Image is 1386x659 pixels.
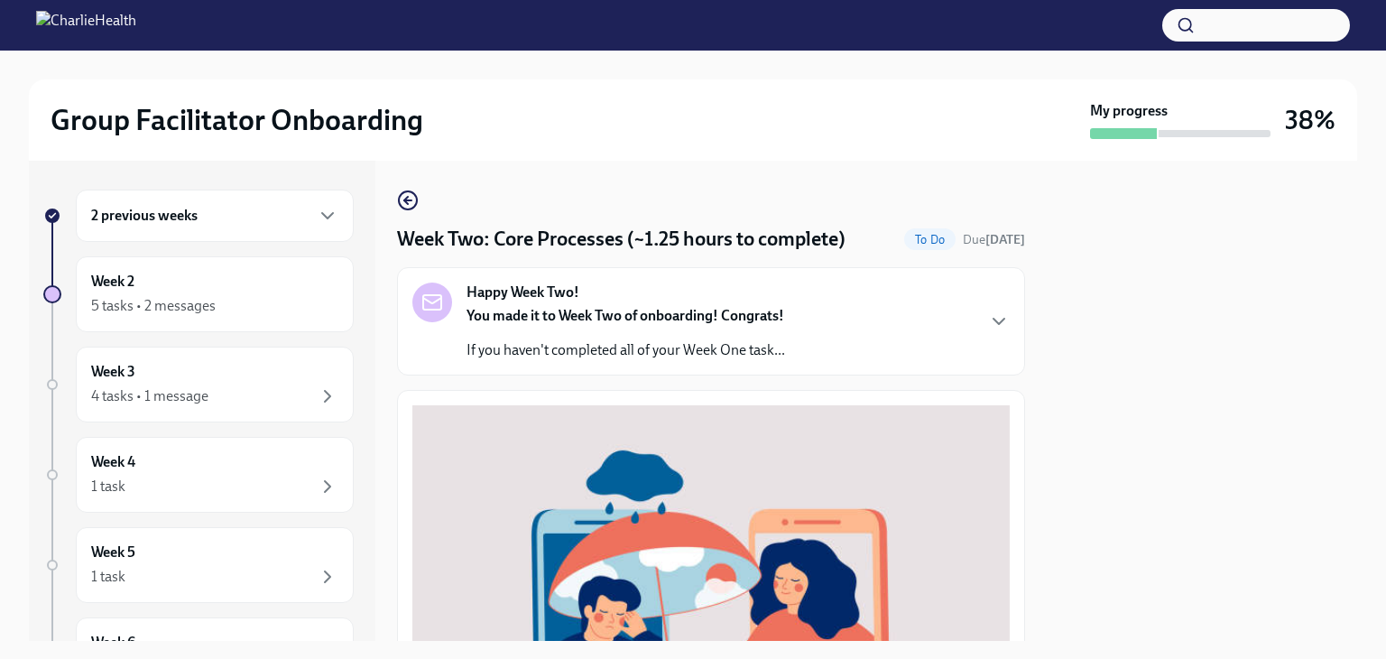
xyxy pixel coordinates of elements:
div: 5 tasks • 2 messages [91,296,216,316]
img: CharlieHealth [36,11,136,40]
h6: Week 2 [91,272,134,292]
p: If you haven't completed all of your Week One task... [467,340,785,360]
a: Week 41 task [43,437,354,513]
h6: Week 6 [91,633,135,653]
span: October 6th, 2025 10:00 [963,231,1025,248]
h6: Week 5 [91,543,135,562]
div: 4 tasks • 1 message [91,386,208,406]
strong: [DATE] [985,232,1025,247]
h3: 38% [1285,104,1335,136]
div: 1 task [91,567,125,587]
h6: Week 4 [91,452,135,472]
a: Week 34 tasks • 1 message [43,347,354,422]
span: To Do [904,233,956,246]
div: 2 previous weeks [76,190,354,242]
strong: You made it to Week Two of onboarding! Congrats! [467,307,784,324]
span: Due [963,232,1025,247]
a: Week 25 tasks • 2 messages [43,256,354,332]
h6: 2 previous weeks [91,206,198,226]
h2: Group Facilitator Onboarding [51,102,423,138]
div: 1 task [91,477,125,497]
h4: Week Two: Core Processes (~1.25 hours to complete) [397,226,845,253]
strong: My progress [1090,101,1168,121]
a: Week 51 task [43,527,354,603]
strong: Happy Week Two! [467,283,579,302]
h6: Week 3 [91,362,135,382]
